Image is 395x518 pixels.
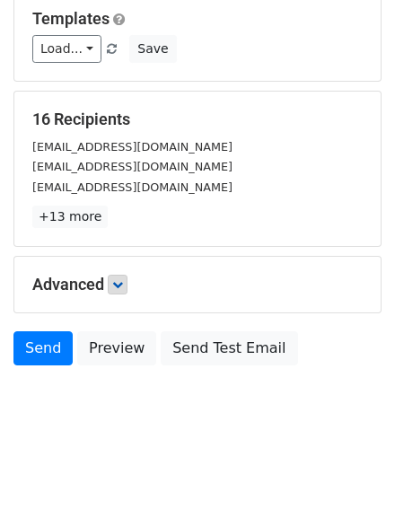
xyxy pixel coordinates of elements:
iframe: Chat Widget [305,432,395,518]
button: Save [129,35,176,63]
a: Send Test Email [161,331,297,365]
a: Preview [77,331,156,365]
a: Templates [32,9,110,28]
a: +13 more [32,206,108,228]
h5: 16 Recipients [32,110,363,129]
small: [EMAIL_ADDRESS][DOMAIN_NAME] [32,140,233,154]
small: [EMAIL_ADDRESS][DOMAIN_NAME] [32,160,233,173]
a: Send [13,331,73,365]
h5: Advanced [32,275,363,294]
small: [EMAIL_ADDRESS][DOMAIN_NAME] [32,180,233,194]
a: Load... [32,35,101,63]
div: 聊天小工具 [305,432,395,518]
